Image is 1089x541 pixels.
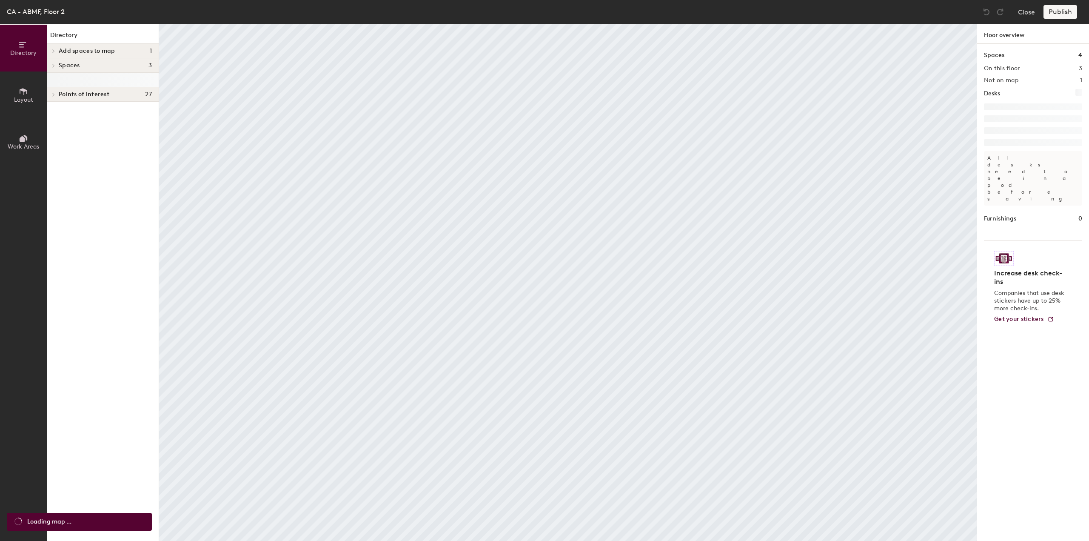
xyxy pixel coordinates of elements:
[59,91,109,98] span: Points of interest
[145,91,152,98] span: 27
[47,31,159,44] h1: Directory
[159,24,977,541] canvas: Map
[148,62,152,69] span: 3
[994,289,1067,312] p: Companies that use desk stickers have up to 25% more check-ins.
[994,251,1014,266] img: Sticker logo
[1078,51,1082,60] h1: 4
[27,517,71,527] span: Loading map ...
[59,62,80,69] span: Spaces
[994,316,1054,323] a: Get your stickers
[1018,5,1035,19] button: Close
[996,8,1004,16] img: Redo
[1078,214,1082,223] h1: 0
[984,214,1016,223] h1: Furnishings
[7,6,65,17] div: CA - ABMF, Floor 2
[984,51,1004,60] h1: Spaces
[977,24,1089,44] h1: Floor overview
[150,48,152,54] span: 1
[984,151,1082,206] p: All desks need to be in a pod before saving
[59,48,115,54] span: Add spaces to map
[984,77,1018,84] h2: Not on map
[984,89,1000,98] h1: Desks
[982,8,991,16] img: Undo
[14,96,33,103] span: Layout
[10,49,37,57] span: Directory
[1080,77,1082,84] h2: 1
[984,65,1020,72] h2: On this floor
[994,269,1067,286] h4: Increase desk check-ins
[8,143,39,150] span: Work Areas
[994,315,1044,323] span: Get your stickers
[1079,65,1082,72] h2: 3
